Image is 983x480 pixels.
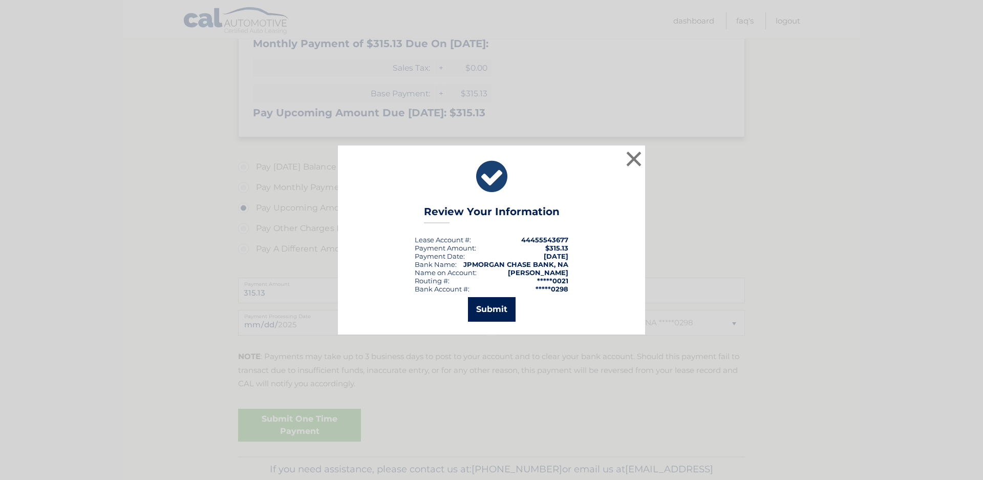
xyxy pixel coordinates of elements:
[545,244,568,252] span: $315.13
[544,252,568,260] span: [DATE]
[415,236,471,244] div: Lease Account #:
[415,268,477,277] div: Name on Account:
[424,205,560,223] h3: Review Your Information
[521,236,568,244] strong: 44455543677
[468,297,516,322] button: Submit
[415,252,465,260] div: :
[415,285,469,293] div: Bank Account #:
[463,260,568,268] strong: JPMORGAN CHASE BANK, NA
[415,244,476,252] div: Payment Amount:
[624,149,644,169] button: ×
[415,252,463,260] span: Payment Date
[508,268,568,277] strong: [PERSON_NAME]
[415,277,450,285] div: Routing #:
[415,260,457,268] div: Bank Name:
